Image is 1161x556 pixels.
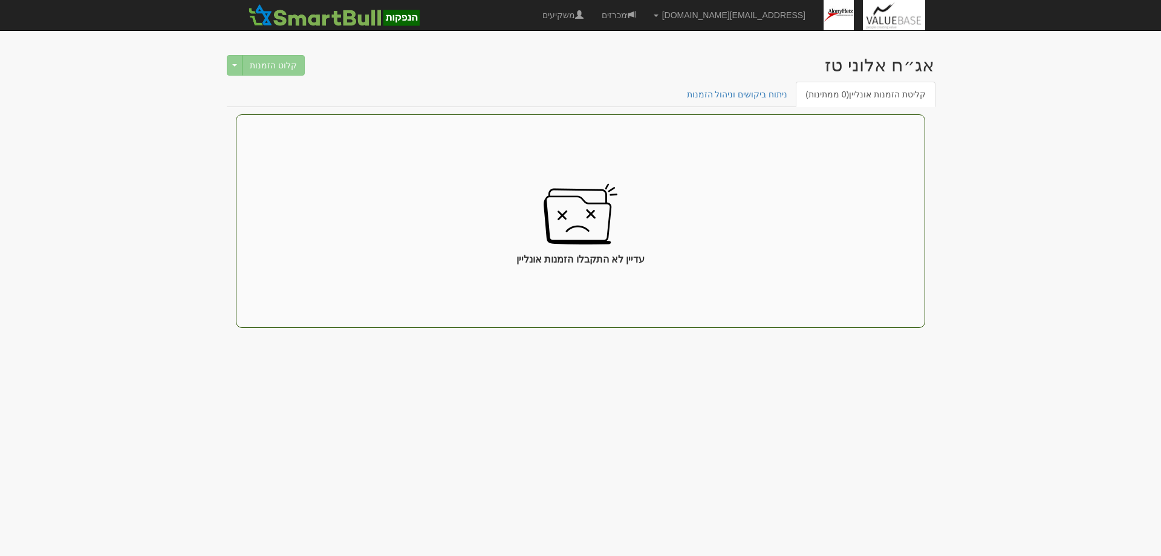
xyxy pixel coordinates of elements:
[805,90,849,99] span: (0 ממתינות)
[796,82,935,107] a: קליטת הזמנות אונליין(0 ממתינות)
[677,82,798,107] a: ניתוח ביקושים וניהול הזמנות
[825,55,934,75] div: אלוני חץ נכסים והשקעות בע"מ - צמודה - אג״ח (אלוני טז) - הנפקה לציבור
[542,175,619,253] img: empty-folder
[245,3,423,27] img: SmartBull Logo
[516,253,645,267] span: עדיין לא התקבלו הזמנות אונליין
